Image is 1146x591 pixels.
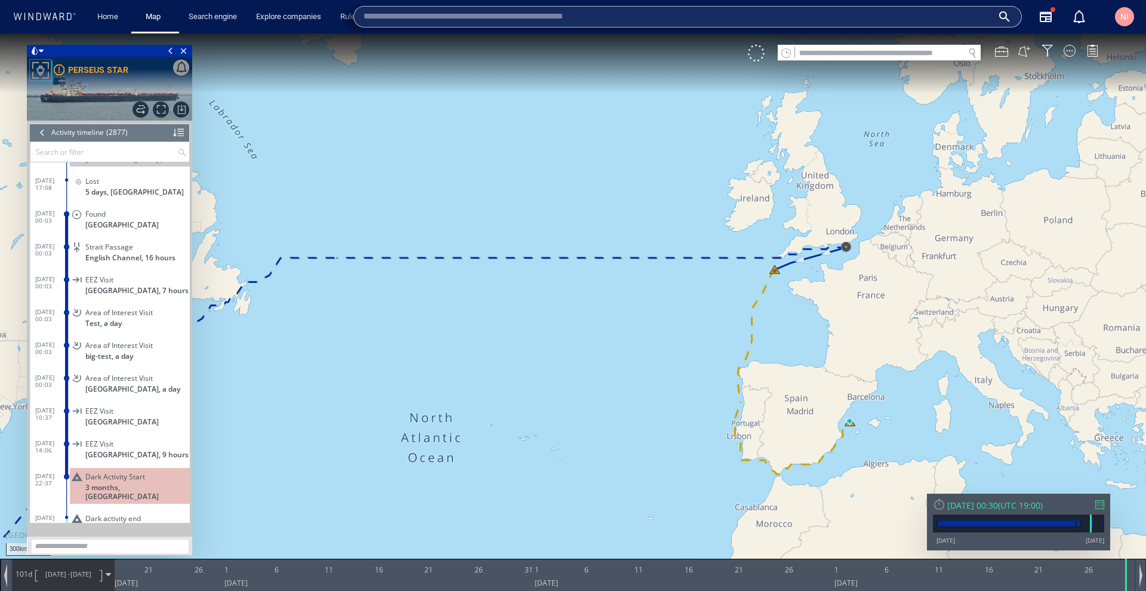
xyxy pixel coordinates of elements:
span: Test, a day [85,285,122,294]
span: [GEOGRAPHIC_DATA] [85,384,159,393]
span: 5 days, [GEOGRAPHIC_DATA] [85,154,184,163]
span: EEZ Visit [85,406,113,415]
div: 21 [735,525,743,544]
span: Path Length [16,535,32,546]
button: NI [1113,5,1136,29]
span: English Channel, 16 hours [85,220,175,229]
span: UTC 19:00 [1000,466,1040,478]
span: ) [1040,466,1043,478]
div: 1 [834,525,839,544]
button: Create an AOI. [1018,11,1031,24]
dl: [DATE] 00:03Strait PassageEnglish Channel, 16 hours [35,201,190,233]
div: 101d[DATE] -[DATE] [13,526,114,556]
div: 21 [144,525,153,544]
div: 26 [785,525,793,544]
div: 16 [375,525,383,544]
span: [GEOGRAPHIC_DATA], 9 hours [85,417,189,426]
dl: [DATE] 13:41Dark activity end [35,472,190,505]
dl: [DATE] 00:03Area of Interest Visitbig-test, a day [35,299,190,332]
span: ( [998,466,1000,478]
button: Map [136,7,174,27]
span: [GEOGRAPHIC_DATA], 7 hours [85,253,189,261]
dl: [DATE] 00:03Area of Interest Visit[GEOGRAPHIC_DATA], a day [35,332,190,365]
span: Area of Interest Visit [85,307,153,316]
iframe: Chat [1095,537,1137,582]
div: [DATE] [115,544,138,558]
span: 3 months, [GEOGRAPHIC_DATA] [85,450,190,467]
div: 26 [195,525,203,544]
span: [GEOGRAPHIC_DATA], a day [85,351,180,360]
span: Area of Interest Visit [85,275,153,284]
span: [DATE] - [45,536,70,545]
button: Home [88,7,127,27]
span: [DATE] 13:41 [35,481,67,495]
span: [DATE] 17:08 [35,143,67,158]
div: Filter [1042,11,1053,23]
a: Map [141,7,170,27]
div: Notification center [1072,10,1086,24]
span: EEZ Visit [85,373,113,382]
div: Activity timeline [51,90,104,108]
div: Time: Fri May 30 2025 00:30:00 GMT+0530 (India Standard Time) [1125,525,1139,558]
div: Legend [1086,11,1098,23]
div: [DATE] [1086,503,1104,511]
dl: [DATE] 22:37Dark Activity Start3 months, [GEOGRAPHIC_DATA] [35,430,190,472]
span: Lost [85,143,99,152]
span: EEZ Visit [85,242,113,251]
div: [DATE] [535,544,558,558]
span: [DATE] 00:03 [35,242,67,256]
span: Found [85,176,106,185]
div: Moderate risk [54,31,64,42]
a: PERSEUS STAR [54,29,128,44]
div: Reset Time [933,464,945,477]
div: [GEOGRAPHIC_DATA] [5,497,88,507]
div: [DATE] [936,503,955,511]
div: 11 [325,525,333,544]
a: Search engine [184,7,242,27]
div: 21 [1034,525,1043,544]
span: [DATE] 00:03 [35,209,67,223]
span: [DATE] 00:03 [35,275,67,289]
a: Rule engine [335,7,384,27]
dl: [DATE] 00:03Found[GEOGRAPHIC_DATA] [35,168,190,201]
div: 6 [275,525,279,544]
div: PERSEUS STARActivity timeline(2877)Search or filter [27,11,192,522]
div: 11 [935,525,943,544]
span: NI [1120,12,1129,21]
div: [DATE] 00:30(UTC 19:00) [933,466,1104,478]
div: 11 [634,525,643,544]
span: big-test, a day [85,318,133,327]
span: Area of Interest Visit [85,340,153,349]
div: PERSEUS STAR [68,29,128,44]
a: Home [93,7,123,27]
span: [DATE] 00:03 [35,307,67,322]
span: [DATE] 00:03 [35,176,67,190]
span: [DATE] 10:37 [35,373,67,387]
div: 6 [584,525,589,544]
div: [DATE] [834,544,858,558]
dl: [DATE] 10:37EEZ Visit[GEOGRAPHIC_DATA] [35,365,190,398]
div: 26 [1085,525,1093,544]
div: Map Tools [995,11,1008,24]
div: 26 [475,525,483,544]
dl: [DATE] 00:03EEZ Visit[GEOGRAPHIC_DATA], 7 hours [35,233,190,266]
div: Map Display [1064,11,1076,23]
span: [DATE] 14:06 [35,406,67,420]
span: Dark Activity Start [85,439,145,448]
span: [GEOGRAPHIC_DATA] [85,187,159,196]
div: 21 [424,525,433,544]
span: [DATE] 00:03 [35,340,67,355]
span: Dark activity end [85,481,141,490]
div: 16 [985,525,993,544]
div: [DATE] 00:30 [947,466,998,478]
a: Explore companies [251,7,326,27]
div: (2877) [106,90,128,108]
div: [DATE] [224,544,248,558]
div: 1 [535,525,539,544]
div: 300km [6,510,51,522]
div: 16 [685,525,693,544]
